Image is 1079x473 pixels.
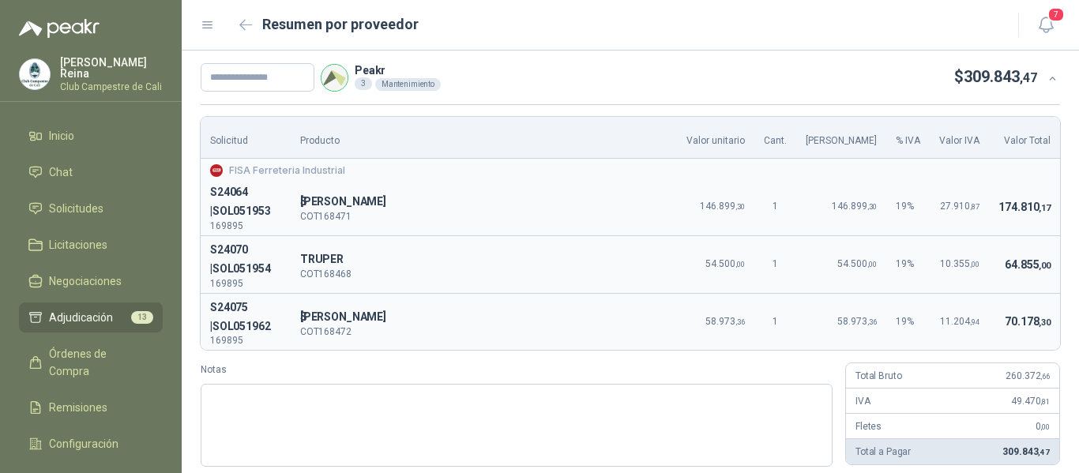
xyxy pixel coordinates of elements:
th: Cant. [754,117,796,159]
span: Negociaciones [49,272,122,290]
p: S24070 | SOL051954 [210,241,281,279]
span: ,00 [970,260,979,268]
span: ,30 [735,202,745,211]
span: Chat [49,163,73,181]
a: Remisiones [19,392,163,422]
span: ,00 [1040,422,1050,431]
p: Fletes [855,419,882,434]
span: 10.355 [940,258,979,269]
span: ,36 [867,317,877,326]
span: 309.843 [964,67,1037,86]
span: 70.178 [1005,315,1051,328]
img: Company Logo [321,65,348,91]
th: Valor Total [989,117,1060,159]
a: Licitaciones [19,230,163,260]
span: 11.204 [940,316,979,327]
span: 64.855 [1005,258,1051,271]
span: ,00 [1039,261,1051,271]
span: 13 [131,311,153,324]
a: Adjudicación13 [19,302,163,332]
span: ,17 [1039,203,1051,213]
span: 58.973 [837,316,877,327]
div: FISA Ferreteria Industrial [210,163,1051,178]
p: 169895 [210,279,281,288]
span: Solicitudes [49,200,103,217]
p: S24064 | SOL051953 [210,183,281,221]
td: 19 % [886,235,930,293]
p: IVA [855,394,870,409]
span: [PERSON_NAME] [300,308,668,327]
span: ,81 [1040,397,1050,406]
td: 1 [754,178,796,235]
span: TRUPER [300,250,668,269]
span: Adjudicación [49,309,113,326]
td: 1 [754,235,796,293]
span: 7 [1047,7,1065,22]
div: 3 [355,77,372,90]
label: Notas [201,362,833,377]
td: 19 % [886,293,930,350]
span: 54.500 [705,258,745,269]
p: S [300,193,668,212]
span: 309.843 [1002,446,1050,457]
span: ,87 [970,202,979,211]
span: Configuración [49,435,118,452]
span: Licitaciones [49,236,107,253]
img: Logo peakr [19,19,100,38]
p: Total a Pagar [855,445,911,460]
p: $ [954,65,1037,89]
td: 1 [754,293,796,350]
p: S24075 | SOL051962 [210,298,281,336]
p: COT168471 [300,212,668,221]
img: Company Logo [210,164,223,177]
span: 0 [1036,421,1050,432]
th: Valor unitario [677,117,754,159]
th: [PERSON_NAME] [796,117,886,159]
p: Club Campestre de Cali [60,82,163,92]
a: Inicio [19,121,163,151]
p: 169895 [210,221,281,231]
span: 49.470 [1011,396,1050,407]
span: 174.810 [998,201,1051,213]
span: 146.899 [832,201,877,212]
th: % IVA [886,117,930,159]
span: [PERSON_NAME] [300,193,668,212]
span: ,30 [867,202,877,211]
p: COT168468 [300,269,668,279]
a: Chat [19,157,163,187]
a: Negociaciones [19,266,163,296]
a: Configuración [19,429,163,459]
span: ,94 [970,317,979,326]
span: ,66 [1040,372,1050,381]
a: Solicitudes [19,193,163,223]
span: 260.372 [1006,370,1050,381]
p: Total Bruto [855,369,901,384]
span: ,30 [1039,317,1051,328]
td: 19 % [886,178,930,235]
span: 58.973 [705,316,745,327]
span: ,47 [1020,70,1037,85]
th: Producto [291,117,678,159]
span: 27.910 [940,201,979,212]
th: Solicitud [201,117,291,159]
img: Company Logo [20,59,50,89]
p: 169895 [210,336,281,345]
span: Inicio [49,127,74,145]
button: 7 [1032,11,1060,39]
div: Mantenimiento [375,78,441,91]
h2: Resumen por proveedor [262,13,419,36]
p: S [300,308,668,327]
span: 54.500 [837,258,877,269]
a: Órdenes de Compra [19,339,163,386]
span: Remisiones [49,399,107,416]
span: ,00 [867,260,877,268]
span: ,00 [735,260,745,268]
p: Peakr [355,65,441,76]
span: 146.899 [700,201,745,212]
span: ,36 [735,317,745,326]
p: [PERSON_NAME] Reina [60,57,163,79]
span: Órdenes de Compra [49,345,148,380]
th: Valor IVA [930,117,989,159]
span: ,47 [1038,448,1050,456]
p: COT168472 [300,327,668,336]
